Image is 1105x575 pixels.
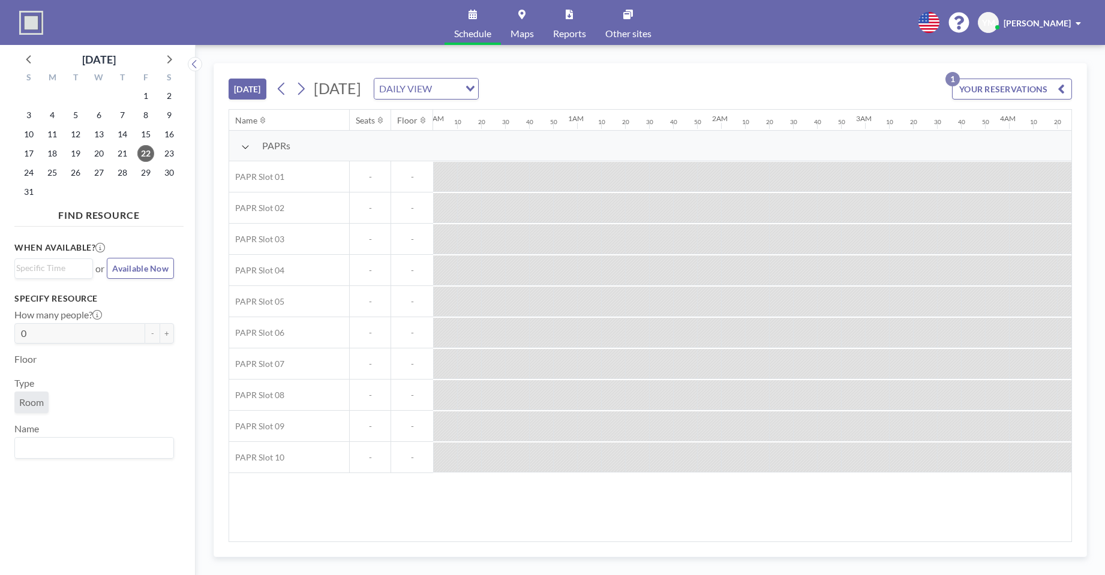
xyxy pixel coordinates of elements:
[605,29,651,38] span: Other sites
[350,327,391,338] span: -
[229,359,284,369] span: PAPR Slot 07
[391,171,433,182] span: -
[712,114,728,123] div: 2AM
[374,79,478,99] div: Search for option
[622,118,629,126] div: 20
[934,118,941,126] div: 30
[112,263,169,273] span: Available Now
[137,107,154,124] span: Friday, August 8, 2025
[1000,114,1016,123] div: 4AM
[391,327,433,338] span: -
[15,438,173,458] div: Search for option
[110,71,134,86] div: T
[229,171,284,182] span: PAPR Slot 01
[945,72,960,86] p: 1
[391,234,433,245] span: -
[64,71,88,86] div: T
[229,327,284,338] span: PAPR Slot 06
[44,145,61,162] span: Monday, August 18, 2025
[391,359,433,369] span: -
[391,265,433,276] span: -
[910,118,917,126] div: 20
[694,118,701,126] div: 50
[262,140,290,152] span: PAPRs
[229,296,284,307] span: PAPR Slot 05
[19,396,44,408] span: Room
[350,171,391,182] span: -
[67,126,84,143] span: Tuesday, August 12, 2025
[19,11,43,35] img: organization-logo
[502,118,509,126] div: 30
[424,114,444,123] div: 12AM
[134,71,157,86] div: F
[790,118,797,126] div: 30
[82,51,116,68] div: [DATE]
[511,29,534,38] span: Maps
[161,145,178,162] span: Saturday, August 23, 2025
[20,107,37,124] span: Sunday, August 3, 2025
[145,323,160,344] button: -
[742,118,749,126] div: 10
[137,145,154,162] span: Friday, August 22, 2025
[41,71,64,86] div: M
[44,164,61,181] span: Monday, August 25, 2025
[350,296,391,307] span: -
[838,118,845,126] div: 50
[91,126,107,143] span: Wednesday, August 13, 2025
[350,359,391,369] span: -
[14,204,184,221] h4: FIND RESOURCE
[350,452,391,463] span: -
[952,79,1072,100] button: YOUR RESERVATIONS1
[454,29,491,38] span: Schedule
[454,118,461,126] div: 10
[107,258,174,279] button: Available Now
[44,107,61,124] span: Monday, August 4, 2025
[670,118,677,126] div: 40
[229,452,284,463] span: PAPR Slot 10
[67,145,84,162] span: Tuesday, August 19, 2025
[137,88,154,104] span: Friday, August 1, 2025
[229,203,284,213] span: PAPR Slot 02
[137,126,154,143] span: Friday, August 15, 2025
[766,118,773,126] div: 20
[1004,18,1071,28] span: [PERSON_NAME]
[391,390,433,401] span: -
[356,115,375,126] div: Seats
[157,71,181,86] div: S
[391,296,433,307] span: -
[553,29,586,38] span: Reports
[15,259,92,277] div: Search for option
[17,71,41,86] div: S
[550,118,557,126] div: 50
[91,107,107,124] span: Wednesday, August 6, 2025
[350,265,391,276] span: -
[229,79,266,100] button: [DATE]
[14,423,39,435] label: Name
[114,126,131,143] span: Thursday, August 14, 2025
[14,293,174,304] h3: Specify resource
[314,79,361,97] span: [DATE]
[1054,118,1061,126] div: 20
[886,118,893,126] div: 10
[982,118,989,126] div: 50
[982,17,995,28] span: YM
[114,107,131,124] span: Thursday, August 7, 2025
[229,390,284,401] span: PAPR Slot 08
[14,309,102,321] label: How many people?
[235,115,257,126] div: Name
[114,145,131,162] span: Thursday, August 21, 2025
[350,421,391,432] span: -
[91,145,107,162] span: Wednesday, August 20, 2025
[161,88,178,104] span: Saturday, August 2, 2025
[20,183,37,200] span: Sunday, August 31, 2025
[391,452,433,463] span: -
[95,263,104,275] span: or
[20,164,37,181] span: Sunday, August 24, 2025
[350,234,391,245] span: -
[350,203,391,213] span: -
[229,265,284,276] span: PAPR Slot 04
[14,353,37,365] label: Floor
[20,145,37,162] span: Sunday, August 17, 2025
[44,126,61,143] span: Monday, August 11, 2025
[67,164,84,181] span: Tuesday, August 26, 2025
